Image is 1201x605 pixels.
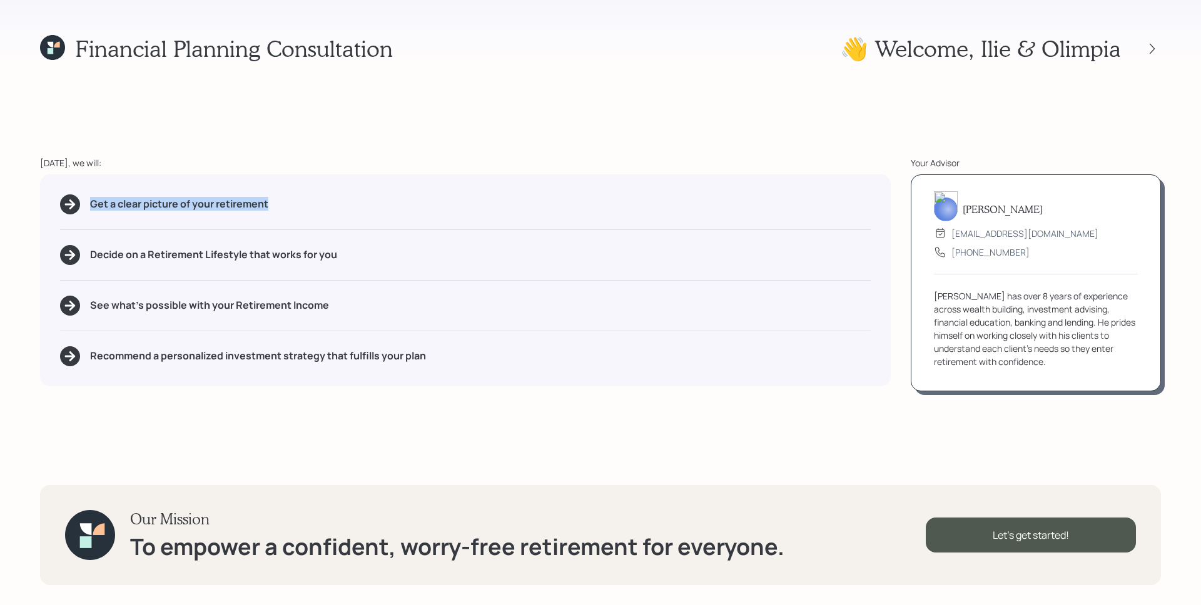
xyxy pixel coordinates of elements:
[951,246,1030,259] div: [PHONE_NUMBER]
[926,517,1136,552] div: Let's get started!
[911,156,1161,169] div: Your Advisor
[90,249,337,261] h5: Decide on a Retirement Lifestyle that works for you
[40,156,891,169] div: [DATE], we will:
[90,198,268,210] h5: Get a clear picture of your retirement
[934,289,1138,368] div: [PERSON_NAME] has over 8 years of experience across wealth building, investment advising, financi...
[90,350,426,362] h5: Recommend a personalized investment strategy that fulfills your plan
[90,299,329,311] h5: See what's possible with your Retirement Income
[963,203,1043,215] h5: [PERSON_NAME]
[934,191,958,221] img: james-distasi-headshot.png
[75,35,393,62] h1: Financial Planning Consultation
[130,533,784,560] h1: To empower a confident, worry-free retirement for everyone.
[130,510,784,528] h3: Our Mission
[951,227,1098,240] div: [EMAIL_ADDRESS][DOMAIN_NAME]
[840,35,1121,62] h1: 👋 Welcome , Ilie & Olimpia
